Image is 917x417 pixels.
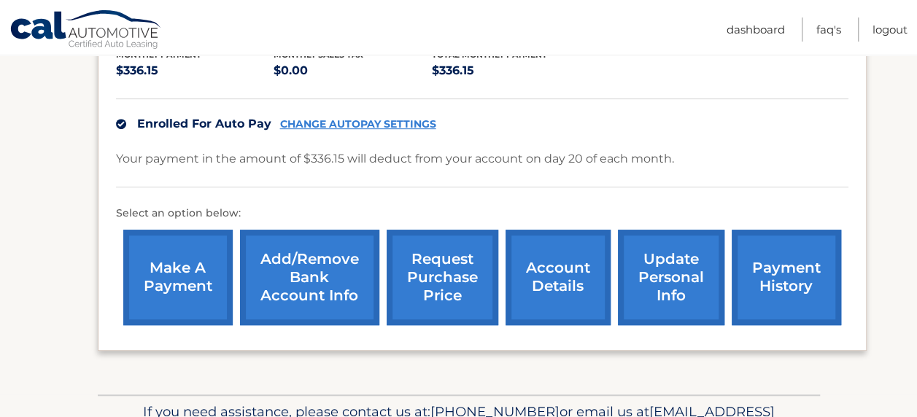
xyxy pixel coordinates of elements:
[116,205,848,222] p: Select an option below:
[240,230,379,325] a: Add/Remove bank account info
[872,17,908,42] a: Logout
[9,9,163,52] a: Cal Automotive
[116,61,274,81] p: $336.15
[732,230,841,325] a: payment history
[816,17,841,42] a: FAQ's
[618,230,724,325] a: update personal info
[727,17,785,42] a: Dashboard
[387,230,498,325] a: request purchase price
[280,118,436,130] a: CHANGE AUTOPAY SETTINGS
[116,119,126,129] img: check.svg
[116,149,674,169] p: Your payment in the amount of $336.15 will deduct from your account on day 20 of each month.
[506,230,611,325] a: account details
[274,61,432,81] p: $0.00
[123,230,233,325] a: make a payment
[137,117,271,130] span: Enrolled For Auto Pay
[432,61,590,81] p: $336.15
